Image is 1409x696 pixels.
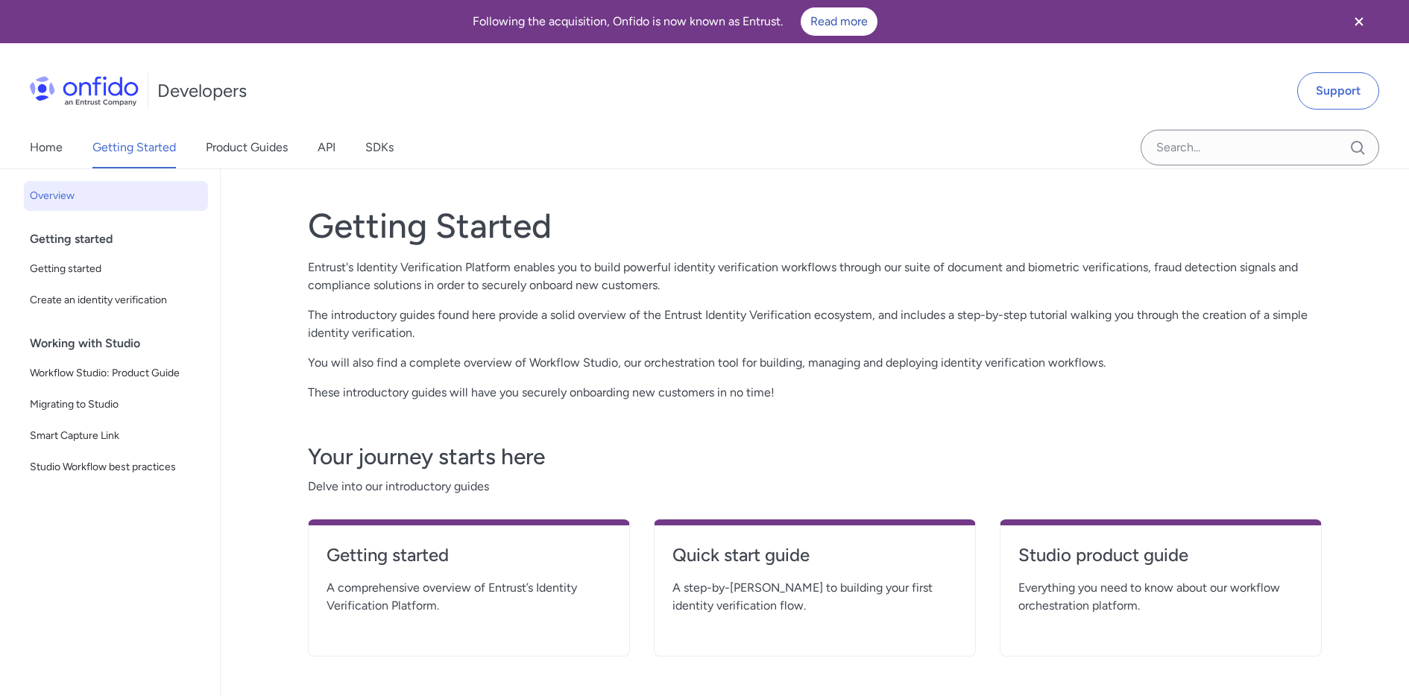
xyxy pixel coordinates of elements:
[24,421,208,451] a: Smart Capture Link
[1141,130,1379,165] input: Onfido search input field
[1018,543,1303,567] h4: Studio product guide
[24,285,208,315] a: Create an identity verification
[308,354,1322,372] p: You will also find a complete overview of Workflow Studio, our orchestration tool for building, m...
[308,259,1322,294] p: Entrust's Identity Verification Platform enables you to build powerful identity verification work...
[318,127,335,168] a: API
[365,127,394,168] a: SDKs
[24,452,208,482] a: Studio Workflow best practices
[24,254,208,284] a: Getting started
[308,478,1322,496] span: Delve into our introductory guides
[327,579,611,615] span: A comprehensive overview of Entrust’s Identity Verification Platform.
[30,458,202,476] span: Studio Workflow best practices
[30,364,202,382] span: Workflow Studio: Product Guide
[92,127,176,168] a: Getting Started
[327,543,611,579] a: Getting started
[672,579,957,615] span: A step-by-[PERSON_NAME] to building your first identity verification flow.
[206,127,288,168] a: Product Guides
[30,76,139,106] img: Onfido Logo
[672,543,957,567] h4: Quick start guide
[1018,543,1303,579] a: Studio product guide
[30,224,214,254] div: Getting started
[308,205,1322,247] h1: Getting Started
[1350,13,1368,31] svg: Close banner
[30,291,202,309] span: Create an identity verification
[24,181,208,211] a: Overview
[308,306,1322,342] p: The introductory guides found here provide a solid overview of the Entrust Identity Verification ...
[24,390,208,420] a: Migrating to Studio
[672,543,957,579] a: Quick start guide
[18,7,1331,36] div: Following the acquisition, Onfido is now known as Entrust.
[30,127,63,168] a: Home
[30,427,202,445] span: Smart Capture Link
[30,396,202,414] span: Migrating to Studio
[1297,72,1379,110] a: Support
[801,7,877,36] a: Read more
[1331,3,1387,40] button: Close banner
[30,260,202,278] span: Getting started
[327,543,611,567] h4: Getting started
[308,442,1322,472] h3: Your journey starts here
[308,384,1322,402] p: These introductory guides will have you securely onboarding new customers in no time!
[1018,579,1303,615] span: Everything you need to know about our workflow orchestration platform.
[157,79,247,103] h1: Developers
[30,187,202,205] span: Overview
[30,329,214,358] div: Working with Studio
[24,358,208,388] a: Workflow Studio: Product Guide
